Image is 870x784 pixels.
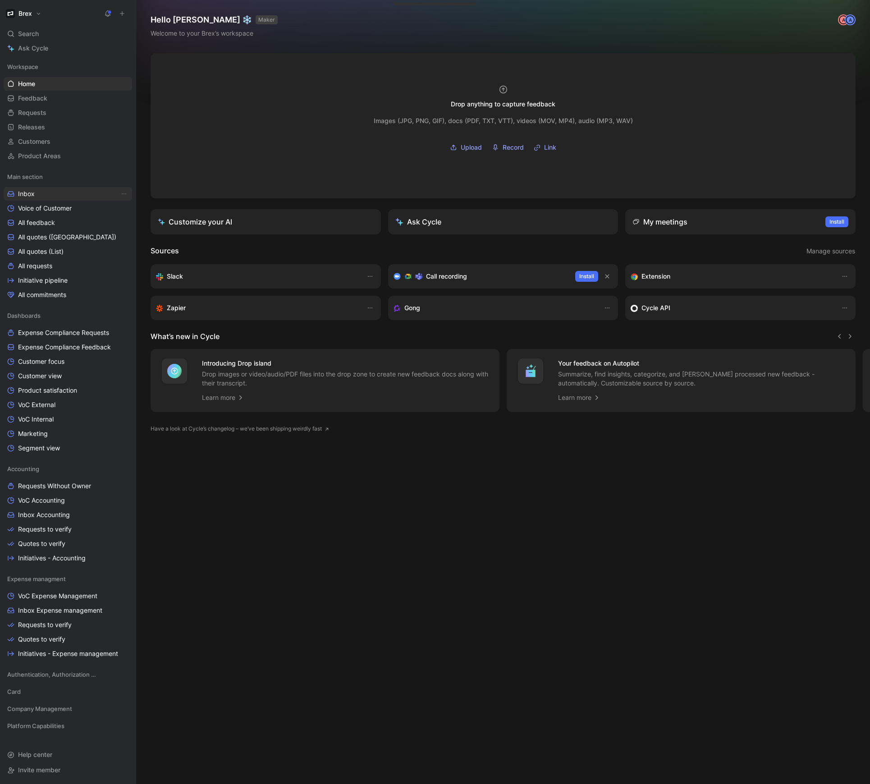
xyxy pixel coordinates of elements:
[4,748,132,761] div: Help center
[4,202,132,215] a: Voice of Customer
[18,444,60,453] span: Segment view
[4,60,132,73] div: Workspace
[4,41,132,55] a: Ask Cycle
[4,92,132,105] a: Feedback
[4,494,132,507] a: VoC Accounting
[7,464,39,473] span: Accounting
[18,429,48,438] span: Marketing
[4,685,132,701] div: Card
[119,189,128,198] button: View actions
[18,415,54,424] span: VoC Internal
[829,217,844,226] span: Install
[18,233,116,242] span: All quotes ([GEOGRAPHIC_DATA])
[4,479,132,493] a: Requests Without Owner
[18,606,102,615] span: Inbox Expense management
[18,649,118,658] span: Initiatives - Expense management
[167,271,183,282] h3: Slack
[202,370,489,388] p: Drop images or video/audio/PDF files into the drop zone to create new feedback docs along with th...
[151,424,329,433] a: Have a look at Cycle’s changelog – we’ve been shipping weirdly fast
[4,719,132,735] div: Platform Capabilities
[4,441,132,455] a: Segment view
[6,9,15,18] img: Brex
[503,142,524,153] span: Record
[18,189,35,198] span: Inbox
[18,343,111,352] span: Expense Compliance Feedback
[4,170,132,183] div: Main section
[202,392,244,403] a: Learn more
[158,216,232,227] div: Customize your AI
[18,9,32,18] h1: Brex
[4,551,132,565] a: Initiatives - Accounting
[641,271,670,282] h3: Extension
[4,537,132,550] a: Quotes to verify
[4,508,132,522] a: Inbox Accounting
[18,94,47,103] span: Feedback
[4,668,132,684] div: Authentication, Authorization & Auditing
[7,670,98,679] span: Authentication, Authorization & Auditing
[4,77,132,91] a: Home
[18,591,97,601] span: VoC Expense Management
[4,572,132,660] div: Expense managmentVoC Expense ManagementInbox Expense managementRequests to verifyQuotes to verify...
[4,604,132,617] a: Inbox Expense management
[18,79,35,88] span: Home
[18,371,62,381] span: Customer view
[4,309,132,322] div: Dashboards
[4,618,132,632] a: Requests to verify
[7,62,38,71] span: Workspace
[18,496,65,505] span: VoC Accounting
[4,702,132,715] div: Company Management
[4,259,132,273] a: All requests
[18,28,39,39] span: Search
[18,481,91,491] span: Requests Without Owner
[7,311,41,320] span: Dashboards
[4,187,132,201] a: InboxView actions
[18,218,55,227] span: All feedback
[4,462,132,565] div: AccountingRequests Without OwnerVoC AccountingInbox AccountingRequests to verifyQuotes to verifyI...
[202,358,489,369] h4: Introducing Drop island
[18,400,55,409] span: VoC External
[426,271,467,282] h3: Call recording
[558,392,600,403] a: Learn more
[4,384,132,397] a: Product satisfaction
[558,370,845,388] p: Summarize, find insights, categorize, and [PERSON_NAME] processed new feedback - automatically. C...
[18,108,46,117] span: Requests
[4,106,132,119] a: Requests
[18,766,60,774] span: Invite member
[4,27,132,41] div: Search
[18,276,68,285] span: Initiative pipeline
[404,303,420,313] h3: Gong
[4,398,132,412] a: VoC External
[4,763,132,777] div: Invite member
[151,28,278,39] div: Welcome to your Brex’s workspace
[4,288,132,302] a: All commitments
[579,272,594,281] span: Install
[18,620,72,629] span: Requests to verify
[18,328,109,337] span: Expense Compliance Requests
[4,274,132,287] a: Initiative pipeline
[489,141,527,154] button: Record
[18,525,72,534] span: Requests to verify
[156,271,357,282] div: Sync your customers, send feedback and get updates in Slack
[4,668,132,681] div: Authentication, Authorization & Auditing
[18,554,86,563] span: Initiatives - Accounting
[4,633,132,646] a: Quotes to verify
[151,14,278,25] h1: Hello [PERSON_NAME] ❄️
[4,572,132,586] div: Expense managment
[151,331,220,342] h2: What’s new in Cycle
[4,413,132,426] a: VoC Internal
[18,137,50,146] span: Customers
[4,355,132,368] a: Customer focus
[4,7,44,20] button: BrexBrex
[18,204,72,213] span: Voice of Customer
[18,247,64,256] span: All quotes (List)
[7,721,64,730] span: Platform Capabilities
[806,245,856,257] button: Manage sources
[558,358,845,369] h4: Your feedback on Autopilot
[256,15,278,24] button: MAKER
[4,462,132,476] div: Accounting
[4,340,132,354] a: Expense Compliance Feedback
[4,170,132,302] div: Main sectionInboxView actionsVoice of CustomerAll feedbackAll quotes ([GEOGRAPHIC_DATA])All quote...
[4,216,132,229] a: All feedback
[632,216,687,227] div: My meetings
[18,386,77,395] span: Product satisfaction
